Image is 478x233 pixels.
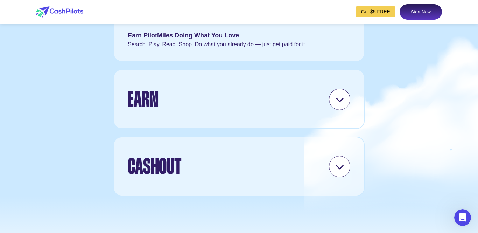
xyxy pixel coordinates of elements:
[128,150,182,183] div: Cashout
[128,82,159,116] div: Earn
[356,6,395,17] a: Get $5 FREE
[36,6,83,18] img: logo
[400,4,442,20] a: Start Now
[128,40,350,49] div: Search. Play. Read. Shop. Do what you already do — just get paid for it.
[128,31,350,40] div: Earn PilotMiles Doing What You Love
[454,209,471,226] iframe: Intercom live chat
